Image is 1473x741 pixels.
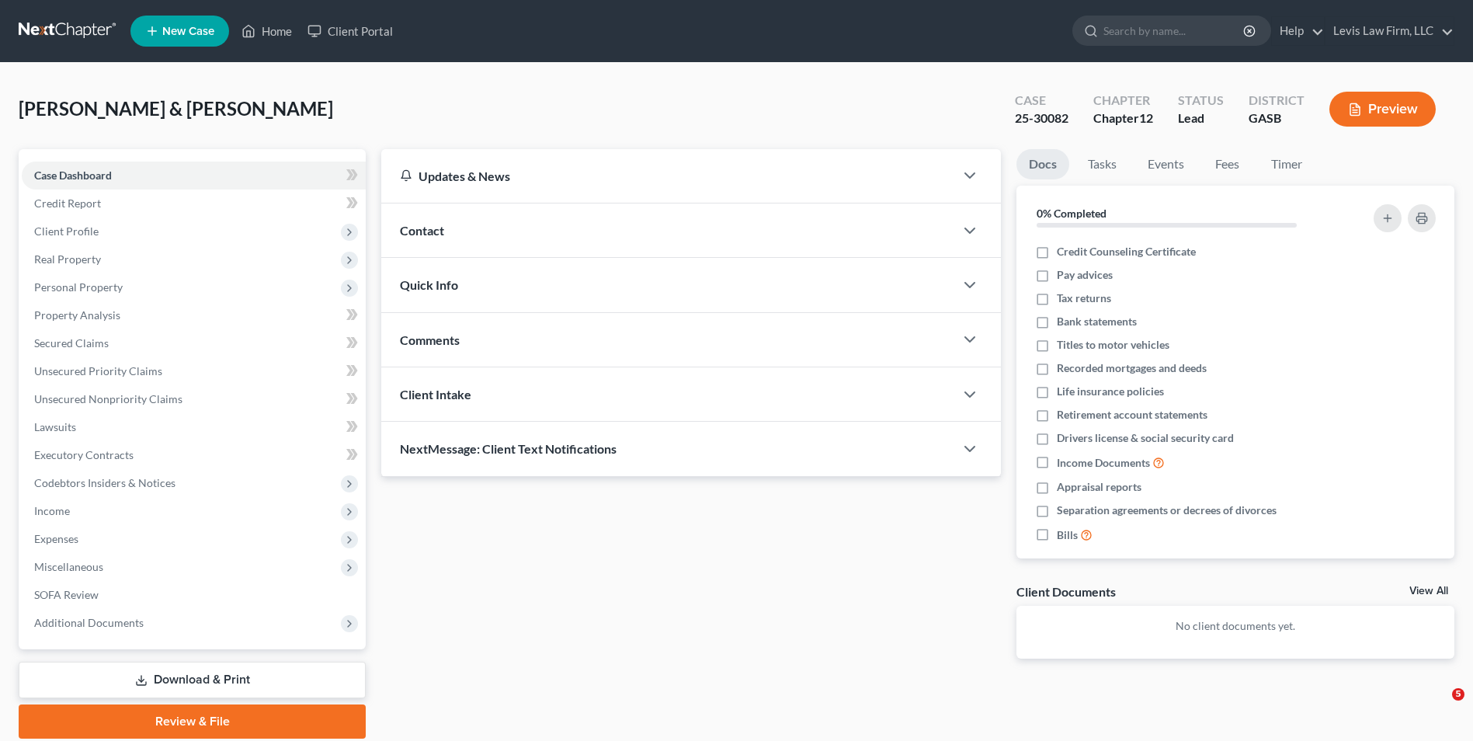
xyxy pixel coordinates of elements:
span: Credit Counseling Certificate [1057,244,1196,259]
span: SOFA Review [34,588,99,601]
a: Client Portal [300,17,401,45]
span: Unsecured Nonpriority Claims [34,392,182,405]
span: Quick Info [400,277,458,292]
div: GASB [1249,110,1305,127]
span: Client Intake [400,387,471,402]
div: 25-30082 [1015,110,1068,127]
span: Recorded mortgages and deeds [1057,360,1207,376]
div: Case [1015,92,1068,110]
span: Income Documents [1057,455,1150,471]
span: Credit Report [34,197,101,210]
span: Property Analysis [34,308,120,322]
a: Unsecured Priority Claims [22,357,366,385]
span: Executory Contracts [34,448,134,461]
a: Events [1135,149,1197,179]
div: Client Documents [1016,583,1116,600]
a: View All [1409,586,1448,597]
a: Credit Report [22,190,366,217]
a: Tasks [1075,149,1129,179]
span: Lawsuits [34,420,76,433]
a: Docs [1016,149,1069,179]
span: 12 [1139,110,1153,125]
a: Case Dashboard [22,162,366,190]
span: Case Dashboard [34,169,112,182]
a: Fees [1203,149,1252,179]
span: [PERSON_NAME] & [PERSON_NAME] [19,97,333,120]
span: Comments [400,332,460,347]
a: Property Analysis [22,301,366,329]
a: Download & Print [19,662,366,698]
div: Chapter [1093,92,1153,110]
span: Tax returns [1057,290,1111,306]
div: Status [1178,92,1224,110]
span: Bank statements [1057,314,1137,329]
span: Miscellaneous [34,560,103,573]
span: Expenses [34,532,78,545]
span: Secured Claims [34,336,109,350]
a: Timer [1259,149,1315,179]
span: Life insurance policies [1057,384,1164,399]
span: 5 [1452,688,1464,701]
span: Bills [1057,527,1078,543]
span: NextMessage: Client Text Notifications [400,441,617,456]
div: District [1249,92,1305,110]
p: No client documents yet. [1029,618,1442,634]
a: Home [234,17,300,45]
span: Real Property [34,252,101,266]
input: Search by name... [1103,16,1245,45]
span: Unsecured Priority Claims [34,364,162,377]
span: Codebtors Insiders & Notices [34,476,175,489]
div: Updates & News [400,168,936,184]
span: Separation agreements or decrees of divorces [1057,503,1277,518]
a: SOFA Review [22,581,366,609]
button: Preview [1329,92,1436,127]
strong: 0% Completed [1037,207,1106,220]
a: Lawsuits [22,413,366,441]
span: Drivers license & social security card [1057,430,1234,446]
span: Income [34,504,70,517]
a: Review & File [19,704,366,739]
span: Appraisal reports [1057,479,1141,495]
a: Help [1272,17,1324,45]
span: Additional Documents [34,616,144,629]
span: Pay advices [1057,267,1113,283]
span: Retirement account statements [1057,407,1207,423]
span: Contact [400,223,444,238]
span: Personal Property [34,280,123,294]
div: Lead [1178,110,1224,127]
a: Unsecured Nonpriority Claims [22,385,366,413]
span: Titles to motor vehicles [1057,337,1169,353]
a: Executory Contracts [22,441,366,469]
span: Client Profile [34,224,99,238]
a: Levis Law Firm, LLC [1325,17,1454,45]
div: Chapter [1093,110,1153,127]
iframe: Intercom live chat [1420,688,1457,725]
span: New Case [162,26,214,37]
a: Secured Claims [22,329,366,357]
